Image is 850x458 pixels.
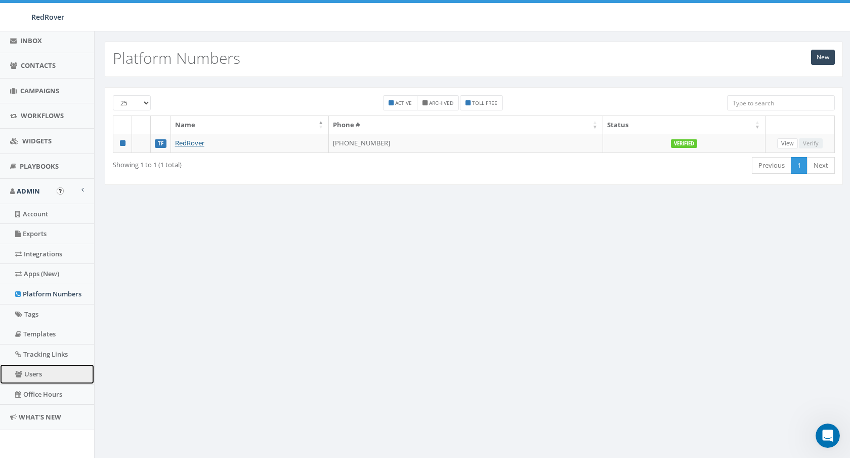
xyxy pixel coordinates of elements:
iframe: Intercom live chat [816,424,840,448]
h1: [PERSON_NAME] [49,5,115,13]
small: Active [395,99,412,106]
th: Name: activate to sort column descending [171,116,329,134]
small: Archived [429,99,453,106]
button: Upload attachment [16,324,24,332]
div: I see that your verification submission was rejected. In reviewing the submission and rejection r... [16,15,158,94]
a: New [811,50,835,65]
a: RedRover [175,138,204,147]
a: inlineImage.jpeg [16,284,158,295]
span: Contacts [21,61,56,70]
button: Home [158,4,178,23]
img: Profile image for James [29,6,45,22]
button: Gif picker [48,324,56,332]
a: Previous [752,157,791,174]
label: TF [155,139,166,148]
span: Widgets [22,136,52,145]
th: Status: activate to sort column ascending [603,116,766,134]
button: Send a message… [174,320,190,336]
span: Playbooks [20,162,59,171]
button: Start recording [64,324,72,332]
h2: Platform Numbers [113,50,240,66]
button: Emoji picker [32,324,40,332]
button: go back [7,4,26,23]
a: 1 [791,157,807,174]
input: Type to search [727,95,835,110]
label: Verified [671,139,697,148]
span: RedRover [31,12,64,22]
a: View [777,138,798,149]
div: Close [178,4,196,22]
small: Toll Free [472,99,497,106]
a: Next [807,157,835,174]
textarea: Message… [9,302,194,320]
span: Campaigns [20,86,59,95]
div: inlineImage.jpeg [26,284,86,295]
span: What's New [19,412,61,422]
div: I'm attaching some screenshots for you [16,178,158,208]
th: Phone #: activate to sort column ascending [329,116,603,134]
a: image (5).png [16,268,158,279]
button: Open In-App Guide [57,187,64,195]
div: image (5).png [26,268,76,279]
span: Inbox [20,36,42,45]
div: Showing 1 to 1 (1 total) [113,156,405,170]
td: [PHONE_NUMBER] [329,134,603,153]
div: Basically, this means that the checkbox on your opt-in form is required. To opt-in, people need t... [16,99,158,178]
p: Active 45m ago [49,13,101,23]
span: Workflows [21,111,64,120]
div: Let me know if you need help with this and we'll create a form for you (under widgets) that meets... [16,218,158,257]
span: Admin [17,186,40,196]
